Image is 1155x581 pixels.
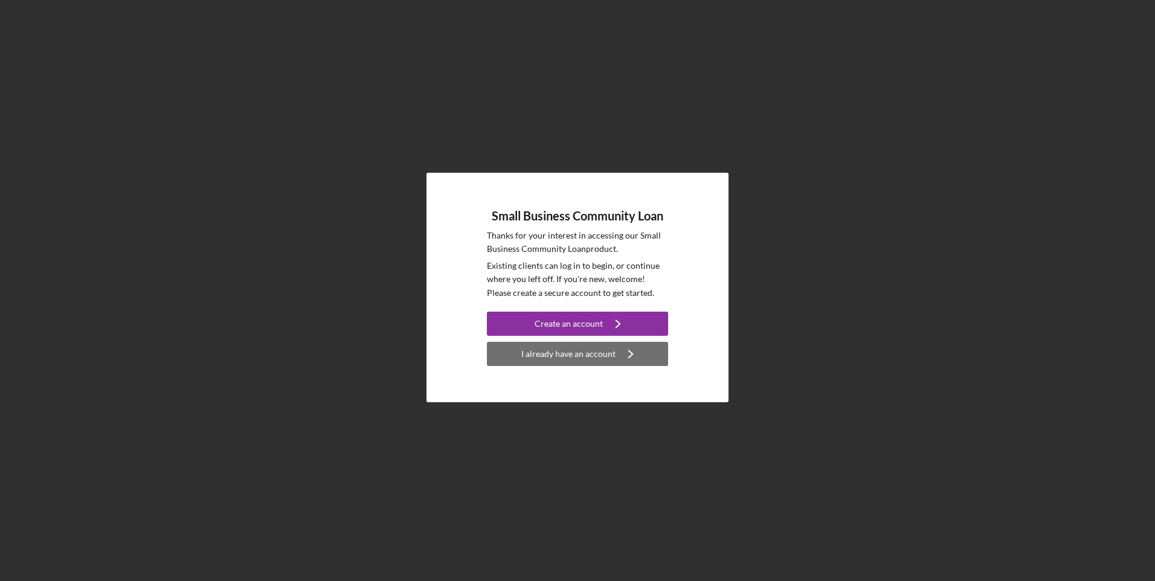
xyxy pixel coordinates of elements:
[487,342,668,366] button: I already have an account
[487,312,668,339] a: Create an account
[487,312,668,336] button: Create an account
[487,259,668,300] p: Existing clients can log in to begin, or continue where you left off. If you're new, welcome! Ple...
[521,342,616,366] div: I already have an account
[535,312,603,336] div: Create an account
[487,229,668,256] p: Thanks for your interest in accessing our Small Business Community Loan product.
[492,209,663,223] h4: Small Business Community Loan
